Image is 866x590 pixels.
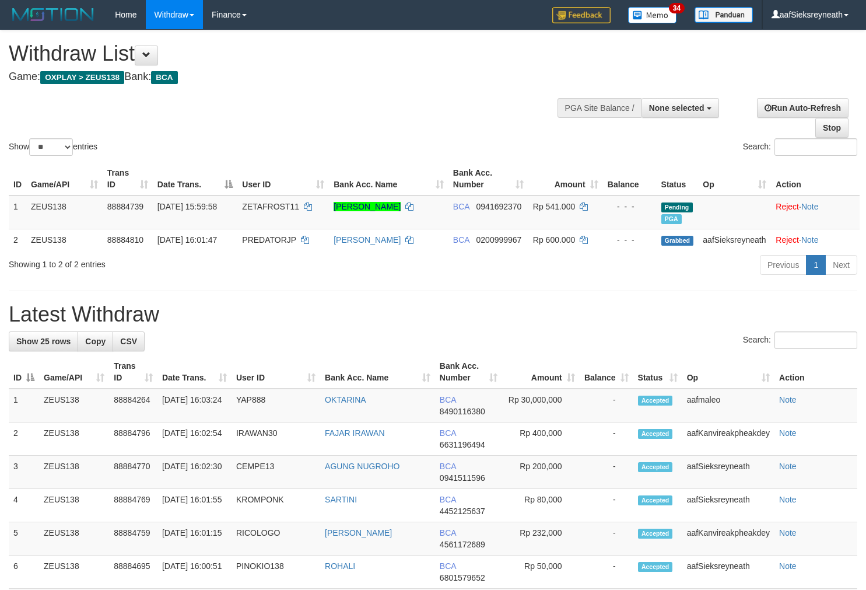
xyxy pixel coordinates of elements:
[232,556,320,589] td: PINOKIO138
[682,456,774,489] td: aafSieksreyneath
[608,201,652,212] div: - - -
[502,522,580,556] td: Rp 232,000
[440,473,485,483] span: Copy 0941511596 to clipboard
[109,456,157,489] td: 88884770
[774,138,857,156] input: Search:
[771,162,860,195] th: Action
[9,229,26,250] td: 2
[26,162,103,195] th: Game/API: activate to sort column ascending
[638,562,673,572] span: Accepted
[649,103,704,113] span: None selected
[107,202,143,211] span: 88884739
[580,423,633,456] td: -
[528,162,603,195] th: Amount: activate to sort column ascending
[325,395,366,404] a: OKTARINA
[109,556,157,589] td: 88884695
[774,331,857,349] input: Search:
[453,202,469,211] span: BCA
[325,495,357,504] a: SARTINI
[638,495,673,505] span: Accepted
[9,331,78,351] a: Show 25 rows
[440,528,456,537] span: BCA
[801,202,819,211] a: Note
[242,202,299,211] span: ZETAFROST11
[580,355,633,389] th: Balance: activate to sort column ascending
[120,337,137,346] span: CSV
[776,202,799,211] a: Reject
[743,331,857,349] label: Search:
[85,337,106,346] span: Copy
[476,202,522,211] span: Copy 0941692370 to clipboard
[580,556,633,589] td: -
[815,118,849,138] a: Stop
[776,235,799,245] a: Reject
[320,355,435,389] th: Bank Acc. Name: activate to sort column ascending
[334,235,401,245] a: [PERSON_NAME]
[638,396,673,406] span: Accepted
[638,529,673,539] span: Accepted
[779,495,797,504] a: Note
[40,71,124,84] span: OXPLAY > ZEUS138
[661,214,682,224] span: Marked by aafnoeunsreypich
[157,522,232,556] td: [DATE] 16:01:15
[9,195,26,229] td: 1
[9,423,39,456] td: 2
[580,522,633,556] td: -
[157,202,217,211] span: [DATE] 15:59:58
[440,428,456,438] span: BCA
[157,489,232,522] td: [DATE] 16:01:55
[9,389,39,423] td: 1
[39,556,109,589] td: ZEUS138
[9,162,26,195] th: ID
[580,389,633,423] td: -
[26,195,103,229] td: ZEUS138
[682,389,774,423] td: aafmaleo
[325,561,355,571] a: ROHALI
[9,522,39,556] td: 5
[9,138,97,156] label: Show entries
[502,355,580,389] th: Amount: activate to sort column ascending
[109,489,157,522] td: 88884769
[232,489,320,522] td: KROMPONK
[440,495,456,504] span: BCA
[698,162,771,195] th: Op: activate to sort column ascending
[757,98,849,118] a: Run Auto-Refresh
[453,235,469,245] span: BCA
[806,255,826,275] a: 1
[533,202,575,211] span: Rp 541.000
[78,331,113,351] a: Copy
[325,528,392,537] a: [PERSON_NAME]
[109,355,157,389] th: Trans ID: activate to sort column ascending
[801,235,819,245] a: Note
[552,7,611,23] img: Feedback.jpg
[157,423,232,456] td: [DATE] 16:02:54
[232,423,320,456] td: IRAWAN30
[39,456,109,489] td: ZEUS138
[334,202,401,211] a: [PERSON_NAME]
[109,423,157,456] td: 88884796
[779,462,797,471] a: Note
[109,522,157,556] td: 88884759
[661,203,693,212] span: Pending
[638,462,673,472] span: Accepted
[771,195,860,229] td: ·
[39,489,109,522] td: ZEUS138
[157,389,232,423] td: [DATE] 16:03:24
[779,428,797,438] a: Note
[39,522,109,556] td: ZEUS138
[9,556,39,589] td: 6
[682,522,774,556] td: aafKanvireakpheakdey
[157,235,217,245] span: [DATE] 16:01:47
[695,7,753,23] img: panduan.png
[641,98,719,118] button: None selected
[682,355,774,389] th: Op: activate to sort column ascending
[440,407,485,416] span: Copy 8490116380 to clipboard
[113,331,145,351] a: CSV
[109,389,157,423] td: 88884264
[682,423,774,456] td: aafKanvireakpheakdey
[603,162,657,195] th: Balance
[825,255,857,275] a: Next
[760,255,807,275] a: Previous
[39,355,109,389] th: Game/API: activate to sort column ascending
[435,355,502,389] th: Bank Acc. Number: activate to sort column ascending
